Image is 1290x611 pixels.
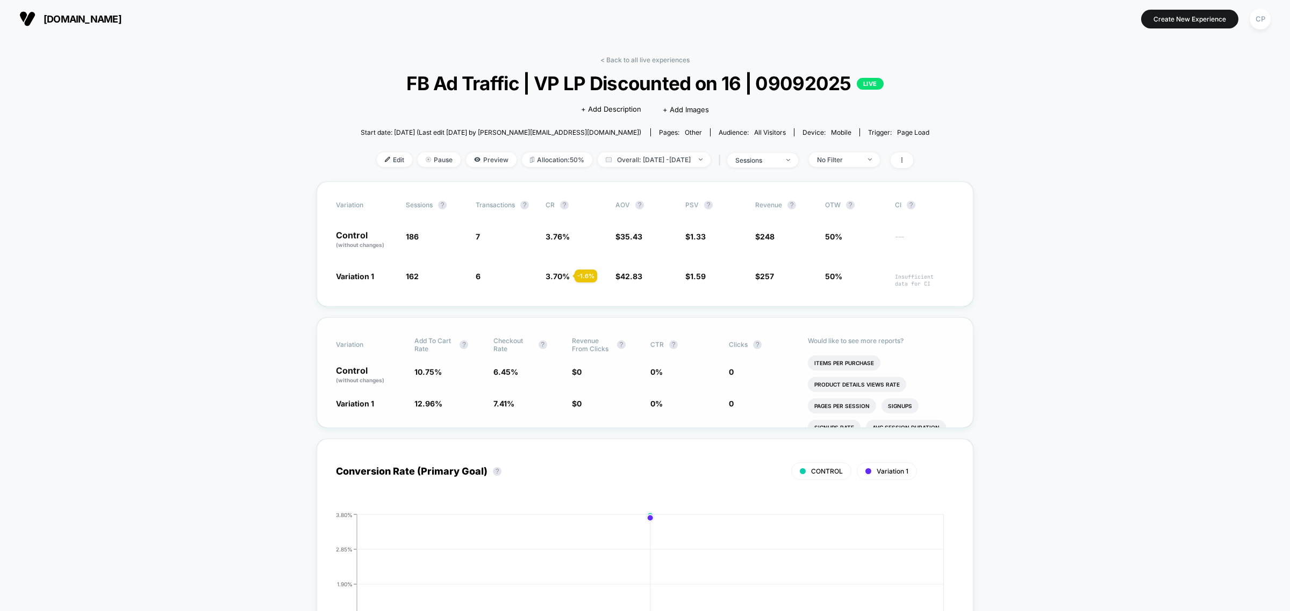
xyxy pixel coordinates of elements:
[729,399,734,408] span: 0
[825,201,884,209] span: OTW
[808,377,906,392] li: Product Details Views Rate
[493,467,501,476] button: ?
[385,157,390,162] img: edit
[811,467,843,475] span: CONTROL
[539,340,547,349] button: ?
[831,128,851,136] span: mobile
[755,272,774,281] span: $
[794,128,859,136] span: Device:
[460,340,468,349] button: ?
[337,580,353,587] tspan: 1.90%
[754,128,786,136] span: All Visitors
[825,272,842,281] span: 50%
[659,128,702,136] div: Pages:
[546,272,570,281] span: 3.70 %
[336,201,395,209] span: Variation
[669,340,678,349] button: ?
[572,367,582,376] span: $
[650,340,664,348] span: CTR
[808,420,861,435] li: Signups Rate
[881,398,919,413] li: Signups
[704,201,713,209] button: ?
[600,56,690,64] a: < Back to all live experiences
[808,398,876,413] li: Pages Per Session
[817,156,860,164] div: No Filter
[907,201,915,209] button: ?
[406,272,419,281] span: 162
[336,511,353,518] tspan: 3.80%
[663,105,709,114] span: + Add Images
[755,201,782,209] span: Revenue
[699,158,703,161] img: end
[522,152,592,167] span: Allocation: 50%
[336,377,384,383] span: (without changes)
[336,366,404,384] p: Control
[729,340,748,348] span: Clicks
[685,272,706,281] span: $
[476,272,481,281] span: 6
[753,340,762,349] button: ?
[426,157,431,162] img: end
[438,201,447,209] button: ?
[606,157,612,162] img: calendar
[16,10,125,27] button: [DOMAIN_NAME]
[895,201,954,209] span: CI
[336,242,384,248] span: (without changes)
[868,158,872,161] img: end
[336,272,374,281] span: Variation 1
[476,201,515,209] span: Transactions
[466,152,517,167] span: Preview
[786,159,790,161] img: end
[787,201,796,209] button: ?
[719,128,786,136] div: Audience:
[620,232,642,241] span: 35.43
[572,337,612,353] span: Revenue From Clicks
[857,78,884,90] p: LIVE
[868,128,929,136] div: Trigger:
[336,337,395,353] span: Variation
[336,399,374,408] span: Variation 1
[690,272,706,281] span: 1.59
[729,367,734,376] span: 0
[546,232,570,241] span: 3.76 %
[1141,10,1238,28] button: Create New Experience
[635,201,644,209] button: ?
[615,232,642,241] span: $
[1250,9,1271,30] div: CP
[377,152,412,167] span: Edit
[336,545,353,552] tspan: 2.85%
[406,201,433,209] span: Sessions
[389,72,901,94] span: FB Ad Traffic | VP LP Discounted on 16 | 09092025
[895,273,954,287] span: Insufficient data for CI
[361,128,641,136] span: Start date: [DATE] (Last edit [DATE] by [PERSON_NAME][EMAIL_ADDRESS][DOMAIN_NAME])
[735,156,778,164] div: sessions
[414,337,454,353] span: Add To Cart Rate
[846,201,855,209] button: ?
[414,399,442,408] span: 12.96 %
[866,420,946,435] li: Avg Session Duration
[760,272,774,281] span: 257
[44,13,121,25] span: [DOMAIN_NAME]
[808,337,955,345] p: Would like to see more reports?
[760,232,775,241] span: 248
[598,152,711,167] span: Overall: [DATE] - [DATE]
[493,337,533,353] span: Checkout Rate
[520,201,529,209] button: ?
[685,201,699,209] span: PSV
[895,234,954,249] span: ---
[406,232,419,241] span: 186
[530,157,534,163] img: rebalance
[755,232,775,241] span: $
[560,201,569,209] button: ?
[877,467,908,475] span: Variation 1
[493,367,518,376] span: 6.45 %
[620,272,642,281] span: 42.83
[414,367,442,376] span: 10.75 %
[19,11,35,27] img: Visually logo
[685,232,706,241] span: $
[615,201,630,209] span: AOV
[690,232,706,241] span: 1.33
[546,201,555,209] span: CR
[650,399,663,408] span: 0 %
[476,232,480,241] span: 7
